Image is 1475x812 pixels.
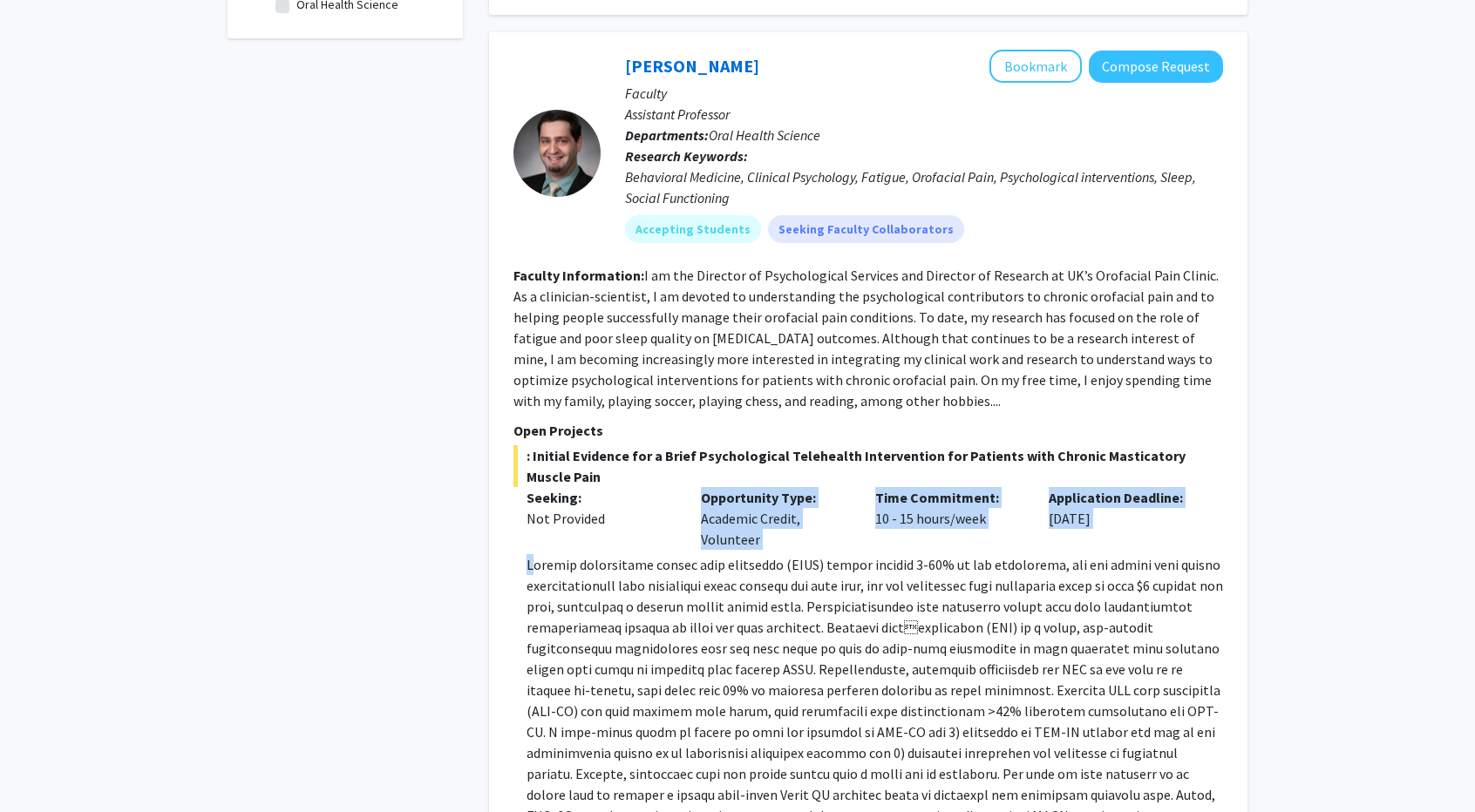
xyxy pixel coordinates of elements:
[625,83,1223,104] p: Faculty
[513,420,1223,441] p: Open Projects
[989,50,1082,83] button: Add Ian Boggero to Bookmarks
[625,55,759,77] a: [PERSON_NAME]
[862,487,1037,550] div: 10 - 15 hours/week
[1049,487,1197,508] p: Application Deadline:
[513,267,644,284] b: Faculty Information:
[768,215,964,243] mat-chip: Seeking Faculty Collaborators
[709,126,820,144] span: Oral Health Science
[701,487,849,508] p: Opportunity Type:
[625,215,761,243] mat-chip: Accepting Students
[513,445,1223,487] span: : Initial Evidence for a Brief Psychological Telehealth Intervention for Patients with Chronic Ma...
[1036,487,1210,550] div: [DATE]
[875,487,1023,508] p: Time Commitment:
[13,734,74,799] iframe: Chat
[688,487,862,550] div: Academic Credit, Volunteer
[625,166,1223,208] div: Behavioral Medicine, Clinical Psychology, Fatigue, Orofacial Pain, Psychological interventions, S...
[1089,51,1223,83] button: Compose Request to Ian Boggero
[625,126,709,144] b: Departments:
[513,267,1219,409] fg-read-more: I am the Director of Psychological Services and Director of Research at UK’s Orofacial Pain Clini...
[527,487,675,508] p: Seeking:
[625,147,748,165] b: Research Keywords:
[527,508,675,529] div: Not Provided
[625,104,1223,125] p: Assistant Professor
